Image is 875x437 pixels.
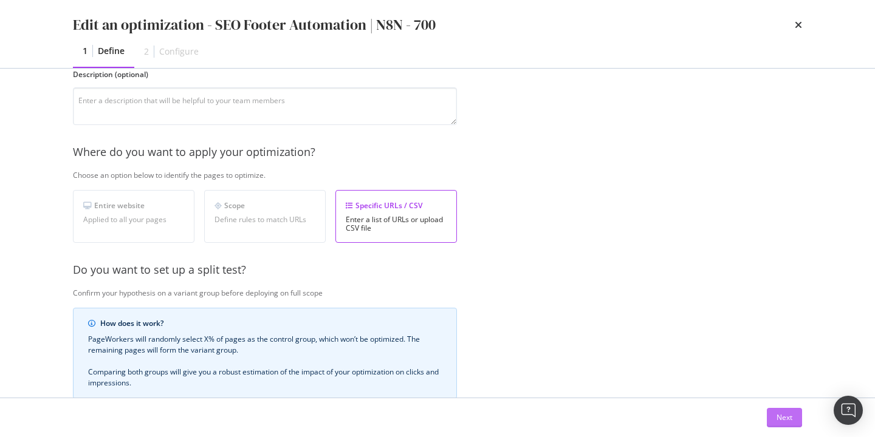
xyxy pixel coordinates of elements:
div: Define [98,45,125,57]
div: Scope [214,200,315,211]
button: Next [767,408,802,427]
div: Applied to all your pages [83,215,184,224]
div: Do you want to set up a split test? [73,262,862,278]
div: times [795,15,802,35]
div: PageWorkers will randomly select X% of pages as the control group, which won’t be optimized. The ... [88,334,442,388]
div: Specific URLs / CSV [346,200,447,211]
div: Enter a list of URLs or upload CSV file [346,215,447,232]
div: Entire website [83,200,184,211]
div: Configure [159,46,199,58]
div: Next [777,412,792,422]
div: How does it work? [100,318,442,329]
div: Where do you want to apply your optimization? [73,144,862,160]
div: 2 [144,46,149,58]
div: Define rules to match URLs [214,215,315,224]
label: Description (optional) [73,69,457,80]
div: Edit an optimization - SEO Footer Automation | N8N - 700 [73,15,436,35]
div: Confirm your hypothesis on a variant group before deploying on full scope [73,288,862,298]
div: info banner [73,308,457,399]
div: Open Intercom Messenger [834,396,863,425]
div: Choose an option below to identify the pages to optimize. [73,170,862,180]
div: 1 [83,45,87,57]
